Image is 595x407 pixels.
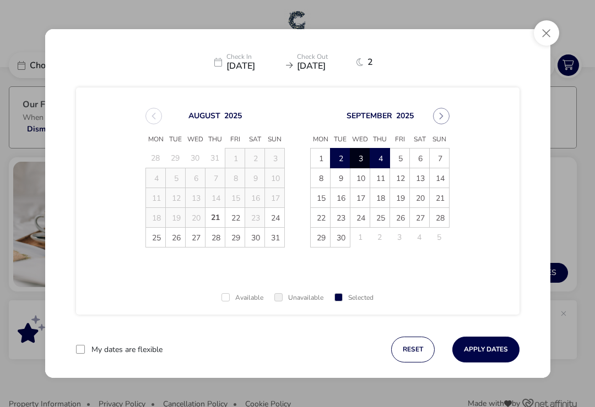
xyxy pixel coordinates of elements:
button: reset [391,337,435,362]
span: 21 [430,189,450,208]
span: 2 [367,58,381,67]
span: 18 [371,189,390,208]
td: 30 [245,228,265,248]
span: 22 [311,208,331,228]
span: Fri [225,131,245,148]
span: Mon [311,131,331,148]
span: 12 [391,169,410,188]
td: 10 [350,168,370,188]
span: Sun [265,131,285,148]
span: 5 [391,149,410,168]
td: 1 [350,228,370,248]
td: 4 [410,228,430,248]
span: Tue [331,131,350,148]
span: 28 [430,208,450,228]
span: 4 [371,149,390,168]
td: 26 [166,228,186,248]
span: 2 [331,149,350,168]
span: Tue [166,131,186,148]
button: Apply Dates [452,337,520,362]
td: 27 [186,228,205,248]
span: Wed [350,131,370,148]
span: 24 [266,208,285,228]
td: 13 [410,168,430,188]
button: Choose Month [188,111,220,121]
td: 25 [370,208,390,228]
td: 26 [390,208,410,228]
span: 3 [351,149,370,168]
td: 14 [430,168,450,188]
p: Check In [226,53,282,62]
td: 11 [146,188,166,208]
td: 8 [311,168,331,188]
td: 11 [370,168,390,188]
td: 2 [370,228,390,248]
td: 17 [265,188,285,208]
span: 15 [311,189,331,208]
td: 21 [430,188,450,208]
span: 16 [331,189,350,208]
td: 25 [146,228,166,248]
td: 30 [331,228,350,248]
td: 20 [410,188,430,208]
span: Thu [370,131,390,148]
td: 19 [390,188,410,208]
td: 16 [245,188,265,208]
td: 14 [205,188,225,208]
td: 15 [311,188,331,208]
td: 28 [430,208,450,228]
td: 23 [245,208,265,228]
span: 28 [206,228,225,248]
span: 25 [371,208,390,228]
span: 1 [311,149,331,168]
span: 21 [205,208,225,227]
td: 9 [331,168,350,188]
span: 29 [226,228,245,248]
td: 13 [186,188,205,208]
p: Check Out [297,53,352,62]
td: 22 [225,208,245,228]
td: 15 [225,188,245,208]
td: 27 [410,208,430,228]
td: 31 [265,228,285,248]
td: 5 [430,228,450,248]
button: Close [534,20,559,46]
td: 24 [350,208,370,228]
span: Fri [390,131,410,148]
td: 29 [166,148,186,168]
button: Choose Month [347,111,392,121]
span: 29 [311,228,331,248]
td: 18 [146,208,166,228]
span: Thu [205,131,225,148]
span: 19 [391,189,410,208]
td: 3 [350,148,370,168]
span: [DATE] [297,62,352,70]
span: 23 [331,208,350,228]
td: 21 [205,208,225,228]
td: 1 [225,148,245,168]
td: 23 [331,208,350,228]
td: 28 [146,148,166,168]
span: 8 [311,169,331,188]
td: 16 [331,188,350,208]
span: 13 [410,169,430,188]
td: 7 [205,168,225,188]
button: Choose Year [224,111,242,121]
td: 7 [430,148,450,168]
span: 24 [351,208,370,228]
td: 30 [186,148,205,168]
td: 9 [245,168,265,188]
label: My dates are flexible [91,346,163,354]
td: 31 [205,148,225,168]
td: 3 [390,228,410,248]
span: 20 [410,189,430,208]
td: 8 [225,168,245,188]
td: 22 [311,208,331,228]
span: 27 [410,208,430,228]
td: 20 [186,208,205,228]
td: 24 [265,208,285,228]
button: Next Month [433,108,450,124]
